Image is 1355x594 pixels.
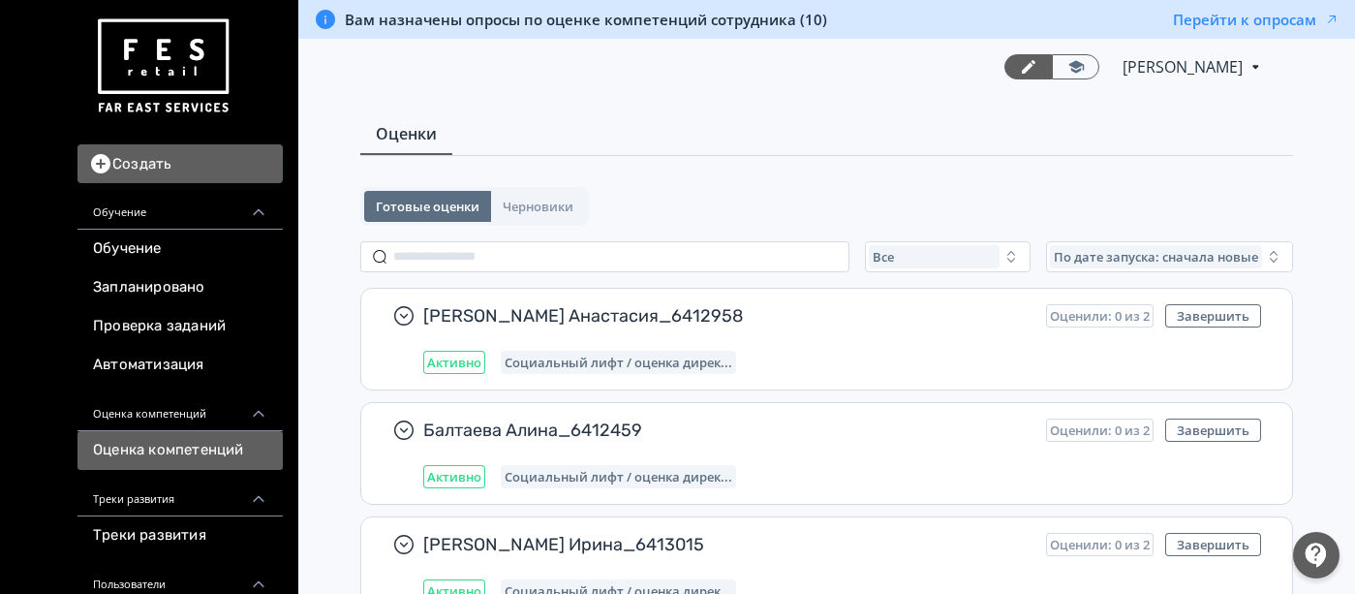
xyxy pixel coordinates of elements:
img: https://files.teachbase.ru/system/account/57463/logo/medium-936fc5084dd2c598f50a98b9cbe0469a.png [93,12,232,121]
button: Готовые оценки [364,191,491,222]
button: По дате запуска: сначала новые [1046,241,1293,272]
button: Перейти к опросам [1173,10,1340,29]
a: Обучение [77,230,283,268]
span: Ирина Калинич [1123,55,1246,78]
a: Оценка компетенций [77,431,283,470]
button: Создать [77,144,283,183]
div: Треки развития [77,470,283,516]
button: Завершить [1165,533,1261,556]
button: Все [865,241,1031,272]
a: Проверка заданий [77,307,283,346]
span: Активно [427,355,481,370]
span: Социальный лифт / оценка директора магазина [505,355,732,370]
span: Вам назначены опросы по оценке компетенций сотрудника (10) [345,10,827,29]
span: Черновики [503,199,573,214]
span: Активно [427,469,481,485]
button: Черновики [491,191,585,222]
span: Балтаева Алина_6412459 [423,419,1031,442]
span: Оценили: 0 из 2 [1050,308,1150,324]
span: Готовые оценки [376,199,479,214]
a: Автоматизация [77,346,283,385]
div: Обучение [77,183,283,230]
a: Переключиться в режим ученика [1052,54,1099,79]
span: Оценили: 0 из 2 [1050,537,1150,552]
span: [PERSON_NAME] Анастасия_6412958 [423,304,1031,328]
span: Все [873,249,894,265]
button: Завершить [1165,419,1261,442]
div: Оценка компетенций [77,385,283,431]
span: Оценили: 0 из 2 [1050,422,1150,438]
button: Завершить [1165,304,1261,328]
span: Социальный лифт / оценка директора магазина [505,469,732,485]
a: Треки развития [77,516,283,555]
span: Оценки [376,122,437,145]
span: [PERSON_NAME] Ирина_6413015 [423,533,1031,556]
a: Запланировано [77,268,283,307]
span: По дате запуска: сначала новые [1054,249,1258,265]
